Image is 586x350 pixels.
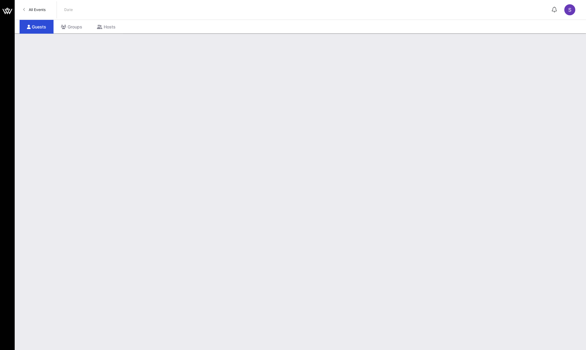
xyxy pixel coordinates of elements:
[20,20,54,34] div: Guests
[564,4,575,15] div: S
[64,7,73,13] p: Date
[54,20,90,34] div: Groups
[90,20,123,34] div: Hosts
[29,7,46,12] span: All Events
[20,5,49,15] a: All Events
[568,7,571,13] span: S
